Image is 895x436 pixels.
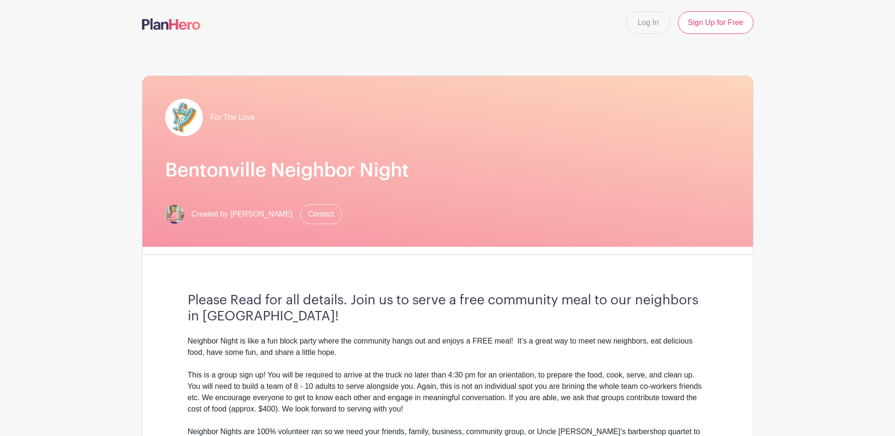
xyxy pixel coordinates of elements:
[165,99,203,136] img: pageload-spinner.gif
[188,293,708,324] h3: Please Read for all details. Join us to serve a free community meal to our neighbors in [GEOGRAPH...
[678,11,753,34] a: Sign Up for Free
[300,204,342,224] a: Contact
[142,18,201,30] img: logo-507f7623f17ff9eddc593b1ce0a138ce2505c220e1c5a4e2b4648c50719b7d32.svg
[626,11,670,34] a: Log In
[210,112,255,123] span: For The Love
[192,209,293,220] span: Created by [PERSON_NAME]
[188,335,708,415] div: Neighbor Night is like a fun block party where the community hangs out and enjoys a FREE meal! It...
[165,159,730,182] h1: Bentonville Neighbor Night
[165,205,184,224] img: 2x2%20headshot.png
